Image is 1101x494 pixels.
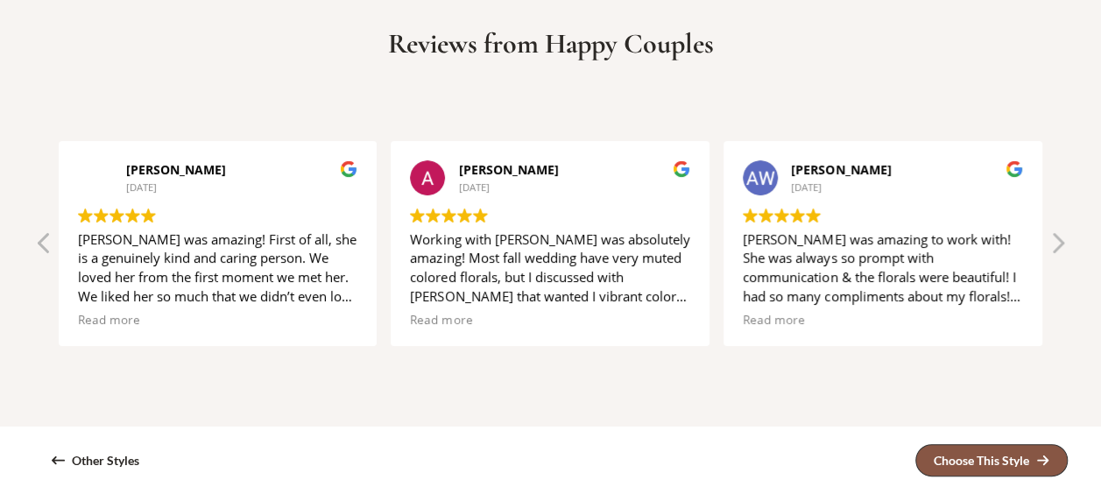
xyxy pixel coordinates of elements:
[743,230,1023,307] div: [PERSON_NAME] was amazing to work with! She was always so prompt with communication & the florals...
[743,312,805,328] span: Read more
[791,180,1023,194] div: [DATE]
[743,160,778,195] img: Abigail Wright
[126,180,358,194] div: [DATE]
[458,161,690,179] div: [PERSON_NAME]
[34,27,1068,60] h2: Reviews from Happy Couples
[126,161,358,179] div: [PERSON_NAME]
[458,180,690,194] div: [DATE]
[410,230,690,307] div: Working with [PERSON_NAME] was absolutely amazing! Most fall wedding have very muted colored flor...
[791,161,1023,179] div: [PERSON_NAME]
[410,312,472,328] span: Read more
[78,312,140,328] span: Read more
[78,230,358,307] div: [PERSON_NAME] was amazing! First of all, she is a genuinely kind and caring person. We loved her ...
[34,445,157,476] a: Other Styles
[1048,230,1066,265] div: Next review
[410,160,445,195] img: Abigail Wright
[36,230,53,265] div: Previous review
[915,444,1068,476] a: Choose This Style
[72,455,139,467] div: Other Styles
[78,160,113,195] img: Carol S
[934,455,1029,467] div: Choose This Style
